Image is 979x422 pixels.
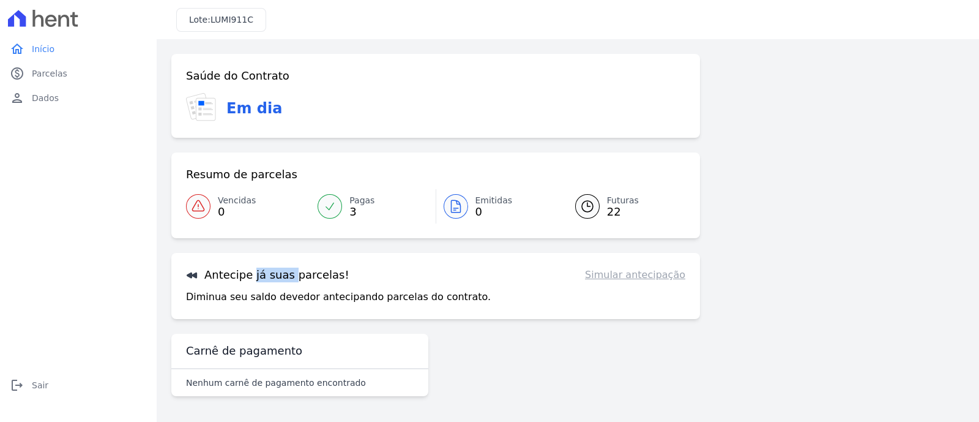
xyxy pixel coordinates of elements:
[186,189,310,224] a: Vencidas 0
[310,189,435,224] a: Pagas 3
[218,207,256,217] span: 0
[585,268,685,282] a: Simular antecipação
[475,207,513,217] span: 0
[210,15,253,24] span: LUMI911C
[186,344,302,358] h3: Carnê de pagamento
[32,43,54,55] span: Início
[32,67,67,80] span: Parcelas
[10,66,24,81] i: paid
[5,37,152,61] a: homeInício
[186,377,366,389] p: Nenhum carnê de pagamento encontrado
[607,207,639,217] span: 22
[186,290,491,304] p: Diminua seu saldo devedor antecipando parcelas do contrato.
[186,69,289,83] h3: Saúde do Contrato
[5,373,152,398] a: logoutSair
[5,61,152,86] a: paidParcelas
[10,378,24,393] i: logout
[186,268,349,282] h3: Antecipe já suas parcelas!
[32,379,48,391] span: Sair
[218,194,256,207] span: Vencidas
[349,207,374,217] span: 3
[475,194,513,207] span: Emitidas
[349,194,374,207] span: Pagas
[560,189,685,224] a: Futuras 22
[5,86,152,110] a: personDados
[10,42,24,56] i: home
[186,167,297,182] h3: Resumo de parcelas
[226,97,282,119] h3: Em dia
[436,189,560,224] a: Emitidas 0
[607,194,639,207] span: Futuras
[32,92,59,104] span: Dados
[10,91,24,105] i: person
[189,13,253,26] h3: Lote:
